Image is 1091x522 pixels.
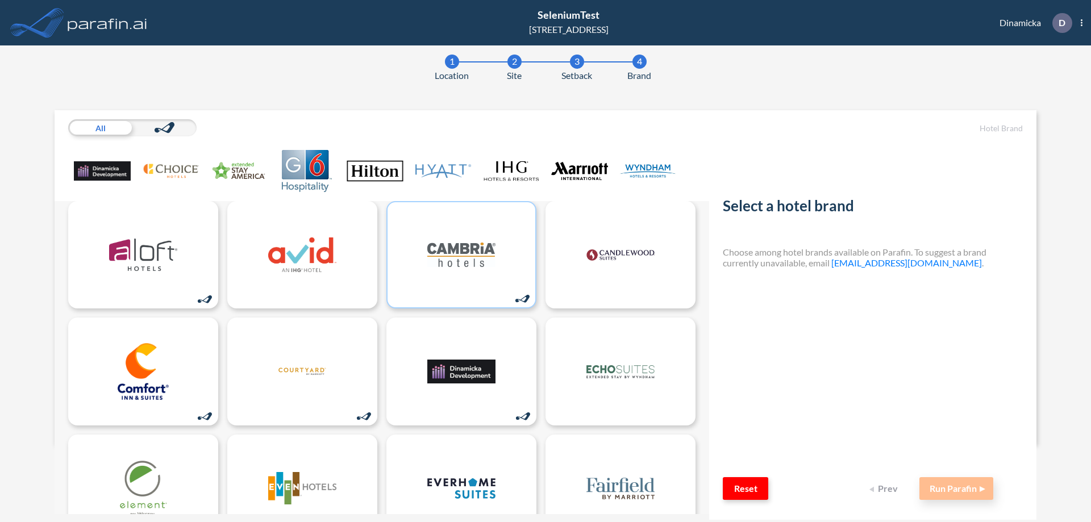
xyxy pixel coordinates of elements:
div: 1 [445,55,459,69]
img: Hyatt [415,150,472,192]
img: logo [586,460,655,517]
p: D [1059,18,1065,28]
span: Brand [627,69,651,82]
button: Run Parafin [919,477,993,500]
img: logo [586,343,655,400]
img: logo [427,460,495,517]
img: G6 Hospitality [278,150,335,192]
h4: Choose among hotel brands available on Parafin. To suggest a brand currently unavailable, email . [723,247,1023,268]
div: [STREET_ADDRESS] [529,23,609,36]
div: All [68,119,132,136]
img: Wyndham [619,150,676,192]
img: logo [109,460,177,517]
img: logo [65,11,149,34]
span: Setback [561,69,592,82]
img: logo [427,343,495,400]
button: Reset [723,477,768,500]
div: Dinamicka [982,13,1082,33]
img: Marriott [551,150,608,192]
div: 3 [570,55,584,69]
h5: Hotel Brand [723,124,1023,133]
h2: Select a hotel brand [723,197,1023,219]
span: SeleniumTest [538,9,599,21]
button: Prev [863,477,908,500]
img: logo [427,227,495,283]
span: Site [507,69,522,82]
img: logo [268,343,336,400]
div: 2 [507,55,522,69]
span: Location [435,69,469,82]
img: .Dev Family [74,150,131,192]
img: logo [586,227,655,283]
a: [EMAIL_ADDRESS][DOMAIN_NAME] [831,257,982,268]
img: logo [109,227,177,283]
img: logo [109,343,177,400]
img: Hilton [347,150,403,192]
img: logo [268,227,336,283]
img: IHG [483,150,540,192]
img: Choice [142,150,199,192]
img: logo [268,460,336,517]
img: Extended Stay America [210,150,267,192]
div: 4 [632,55,647,69]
